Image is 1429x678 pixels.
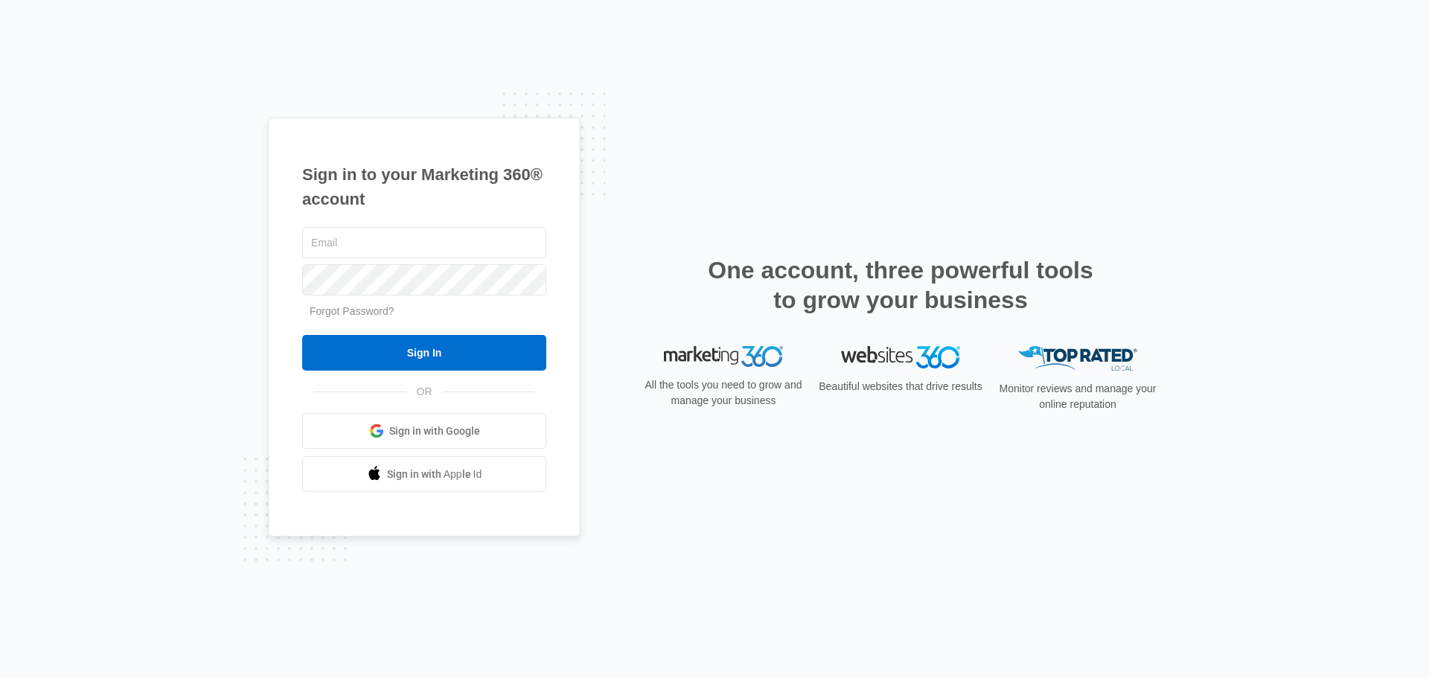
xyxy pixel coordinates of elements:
[310,305,394,317] a: Forgot Password?
[302,456,546,492] a: Sign in with Apple Id
[817,379,984,394] p: Beautiful websites that drive results
[302,162,546,211] h1: Sign in to your Marketing 360® account
[387,467,482,482] span: Sign in with Apple Id
[389,423,480,439] span: Sign in with Google
[302,413,546,449] a: Sign in with Google
[664,346,783,367] img: Marketing 360
[841,346,960,368] img: Websites 360
[1018,346,1137,371] img: Top Rated Local
[703,255,1098,315] h2: One account, three powerful tools to grow your business
[406,384,443,400] span: OR
[994,381,1161,412] p: Monitor reviews and manage your online reputation
[302,227,546,258] input: Email
[302,335,546,371] input: Sign In
[640,377,807,409] p: All the tools you need to grow and manage your business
